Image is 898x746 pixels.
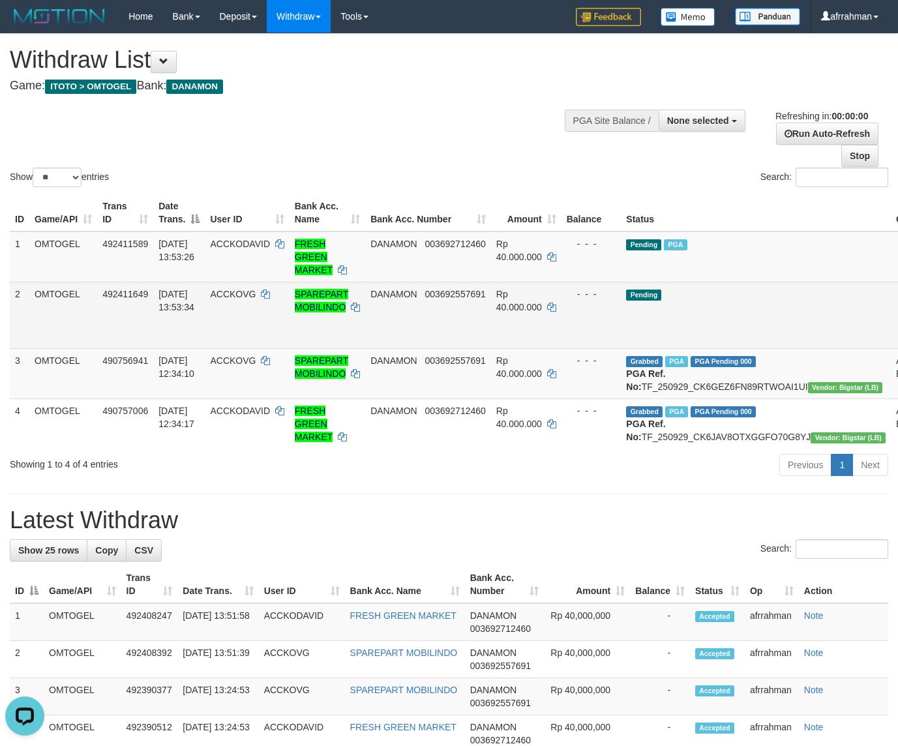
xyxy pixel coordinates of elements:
span: Accepted [695,723,734,734]
span: Marked by afrrahman [665,356,688,367]
a: FRESH GREEN MARKET [295,406,333,442]
span: DANAMON [370,355,417,366]
td: 492408392 [121,641,178,678]
span: Accepted [695,648,734,659]
input: Search: [796,168,888,187]
span: 492411589 [102,239,148,249]
td: 1 [10,231,29,282]
td: 2 [10,282,29,348]
span: ACCKODAVID [210,406,270,416]
span: DANAMON [470,685,517,695]
a: FRESH GREEN MARKET [350,722,456,732]
td: 492408247 [121,603,178,641]
a: Run Auto-Refresh [776,123,878,145]
th: ID [10,194,29,231]
th: Action [799,566,888,603]
td: ACCKODAVID [259,603,345,641]
span: 490756941 [102,355,148,366]
span: 490757006 [102,406,148,416]
td: Rp 40,000,000 [544,603,630,641]
span: [DATE] 12:34:17 [158,406,194,429]
img: MOTION_logo.png [10,7,109,26]
th: Amount: activate to sort column ascending [491,194,561,231]
a: Previous [779,454,831,476]
th: Bank Acc. Number: activate to sort column ascending [365,194,491,231]
td: [DATE] 13:51:58 [177,603,258,641]
th: Bank Acc. Name: activate to sort column ascending [290,194,365,231]
td: TF_250929_CK6GEZ6FN89RTWOAI1UI [621,348,891,398]
a: Copy [87,539,127,561]
span: DANAMON [166,80,223,94]
span: Rp 40.000.000 [496,239,542,262]
td: afrrahman [745,678,799,715]
td: 4 [10,398,29,449]
th: Bank Acc. Number: activate to sort column ascending [465,566,545,603]
span: ACCKODAVID [210,239,270,249]
button: Open LiveChat chat widget [5,5,44,44]
th: Balance: activate to sort column ascending [630,566,690,603]
h1: Latest Withdraw [10,507,888,533]
a: Note [804,722,824,732]
a: Show 25 rows [10,539,87,561]
span: Accepted [695,685,734,696]
td: ACCKOVG [259,641,345,678]
span: Rp 40.000.000 [496,355,542,379]
td: OMTOGEL [29,282,97,348]
td: OMTOGEL [44,603,121,641]
a: 1 [831,454,853,476]
div: - - - [567,404,616,417]
th: Game/API: activate to sort column ascending [29,194,97,231]
input: Search: [796,539,888,559]
span: PGA Pending [691,406,756,417]
span: PGA Pending [691,356,756,367]
td: 3 [10,678,44,715]
span: Rp 40.000.000 [496,406,542,429]
h4: Game: Bank: [10,80,586,93]
a: SPAREPART MOBILINDO [350,648,458,658]
div: - - - [567,354,616,367]
a: SPAREPART MOBILINDO [350,685,458,695]
span: [DATE] 13:53:26 [158,239,194,262]
span: [DATE] 12:34:10 [158,355,194,379]
select: Showentries [33,168,82,187]
td: Rp 40,000,000 [544,641,630,678]
img: Feedback.jpg [576,8,641,26]
td: [DATE] 13:24:53 [177,678,258,715]
th: Balance [561,194,621,231]
td: OMTOGEL [29,398,97,449]
td: [DATE] 13:51:39 [177,641,258,678]
td: 1 [10,603,44,641]
span: Refreshing in: [775,111,868,121]
img: panduan.png [735,8,800,25]
span: DANAMON [370,406,417,416]
span: Accepted [695,611,734,622]
span: Copy 003692557691 to clipboard [470,661,531,671]
th: Date Trans.: activate to sort column ascending [177,566,258,603]
a: Note [804,648,824,658]
td: ACCKOVG [259,678,345,715]
th: Op: activate to sort column ascending [745,566,799,603]
span: Marked by afrrahman [665,406,688,417]
td: - [630,641,690,678]
div: PGA Site Balance / [565,110,659,132]
label: Search: [760,539,888,559]
a: Note [804,610,824,621]
span: Vendor URL: https://dashboard.q2checkout.com/secure [808,382,883,393]
th: Amount: activate to sort column ascending [544,566,630,603]
a: SPAREPART MOBILINDO [295,355,348,379]
a: Note [804,685,824,695]
label: Show entries [10,168,109,187]
a: FRESH GREEN MARKET [350,610,456,621]
span: Copy 003692557691 to clipboard [425,355,485,366]
th: Date Trans.: activate to sort column descending [153,194,205,231]
span: Grabbed [626,406,663,417]
th: Bank Acc. Name: activate to sort column ascending [345,566,465,603]
th: Trans ID: activate to sort column ascending [121,566,178,603]
span: Show 25 rows [18,545,79,556]
button: None selected [659,110,745,132]
span: CSV [134,545,153,556]
span: ITOTO > OMTOGEL [45,80,136,94]
span: Pending [626,239,661,250]
h1: Withdraw List [10,47,586,73]
a: Next [852,454,888,476]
